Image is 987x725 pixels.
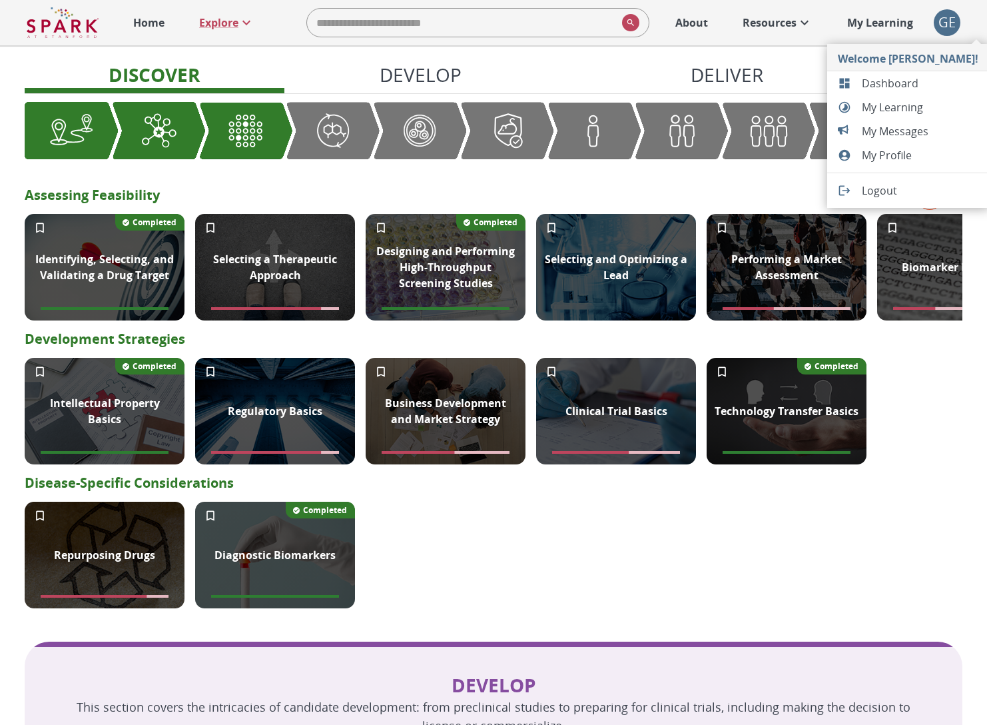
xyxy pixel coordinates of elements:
span: Dashboard [862,75,978,91]
span: My Messages [862,123,978,139]
span: My Profile [862,147,978,163]
span: Logout [862,183,978,199]
span: My Learning [862,99,978,115]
